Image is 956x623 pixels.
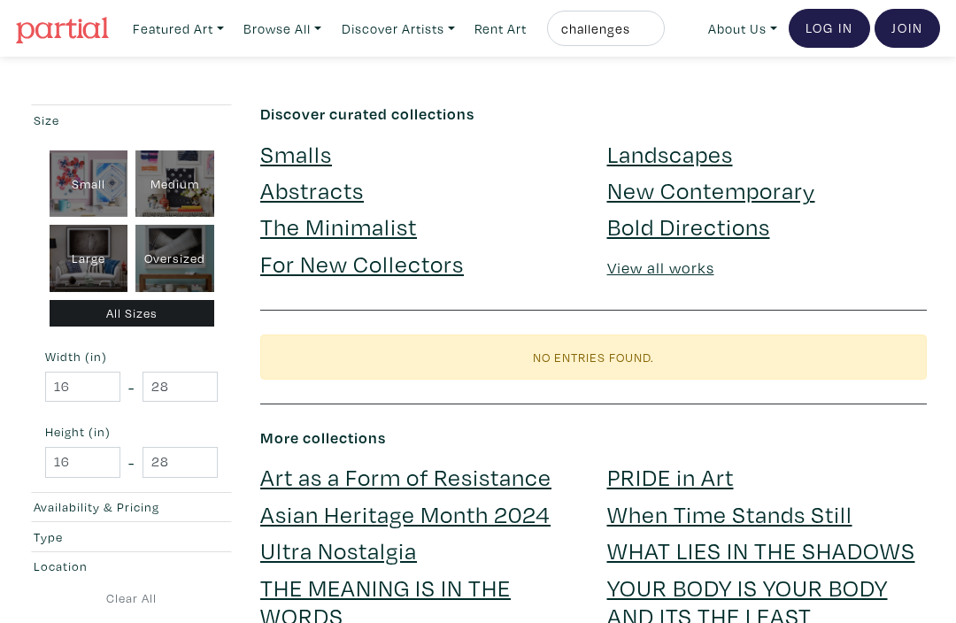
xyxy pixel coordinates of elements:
[260,104,927,124] h6: Discover curated collections
[50,150,128,218] div: Small
[128,450,135,474] span: -
[34,557,174,576] div: Location
[125,11,232,47] a: Featured Art
[607,138,733,169] a: Landscapes
[29,588,234,608] a: Clear All
[334,11,463,47] a: Discover Artists
[34,111,174,130] div: Size
[260,461,551,492] a: Art as a Form of Resistance
[50,300,214,327] div: All Sizes
[466,11,535,47] a: Rent Art
[135,150,214,218] div: Medium
[607,498,852,529] a: When Time Stands Still
[128,375,135,399] span: -
[34,527,174,547] div: Type
[29,522,234,551] button: Type
[260,428,927,448] h6: More collections
[607,535,915,565] a: WHAT LIES IN THE SHADOWS
[34,497,174,517] div: Availability & Pricing
[607,258,714,278] a: View all works
[135,225,214,292] div: Oversized
[29,552,234,581] button: Location
[700,11,785,47] a: About Us
[789,9,870,48] a: Log In
[235,11,329,47] a: Browse All
[29,493,234,522] button: Availability & Pricing
[607,211,770,242] a: Bold Directions
[260,138,332,169] a: Smalls
[50,225,128,292] div: Large
[45,426,218,438] small: Height (in)
[875,9,940,48] a: Join
[260,174,364,205] a: Abstracts
[45,350,218,363] small: Width (in)
[260,535,417,565] a: Ultra Nostalgia
[260,335,927,380] div: No entries found.
[260,211,417,242] a: The Minimalist
[260,498,551,529] a: Asian Heritage Month 2024
[29,105,234,135] button: Size
[607,174,815,205] a: New Contemporary
[607,461,734,492] a: PRIDE in Art
[559,18,648,40] input: Search
[260,248,464,279] a: For New Collectors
